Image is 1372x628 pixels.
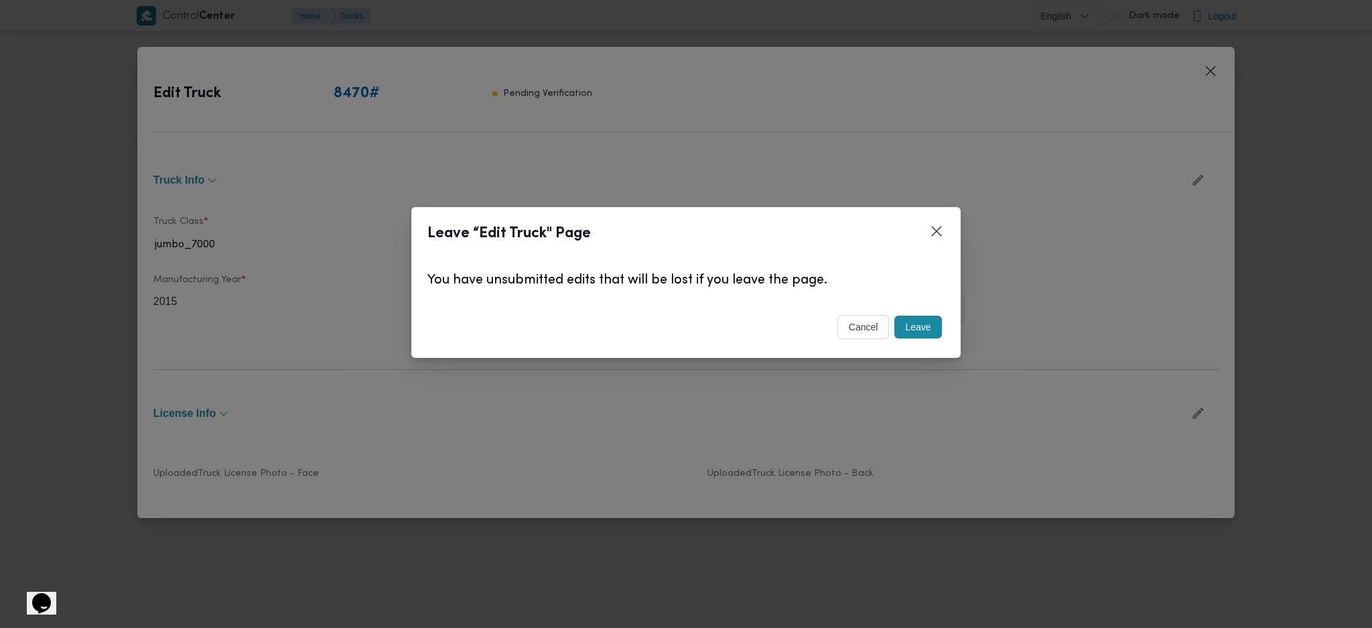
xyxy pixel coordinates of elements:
iframe: chat widget [13,574,56,615]
button: Closes this modal window [929,223,945,239]
header: Leave “Edit Truck" Page [427,223,976,245]
button: Leave [894,316,941,338]
p: You have unsubmitted edits that will be lost if you leave the page. [427,273,944,289]
button: cancel [837,315,890,339]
